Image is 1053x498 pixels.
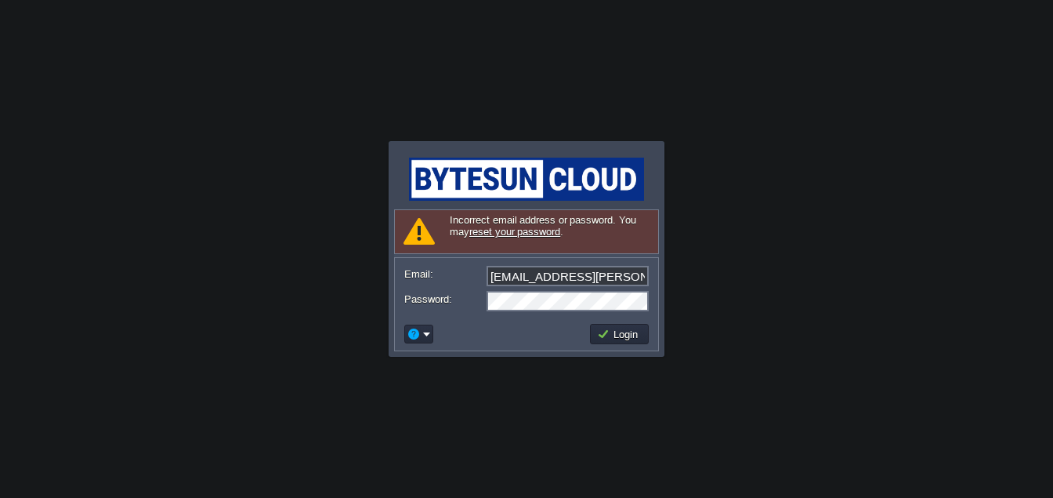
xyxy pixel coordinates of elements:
[597,327,642,341] button: Login
[404,291,485,307] label: Password:
[394,209,659,254] div: Incorrect email address or password. You may .
[469,226,560,238] a: reset your password
[404,266,485,282] label: Email:
[409,158,644,201] img: Bytesun Cloud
